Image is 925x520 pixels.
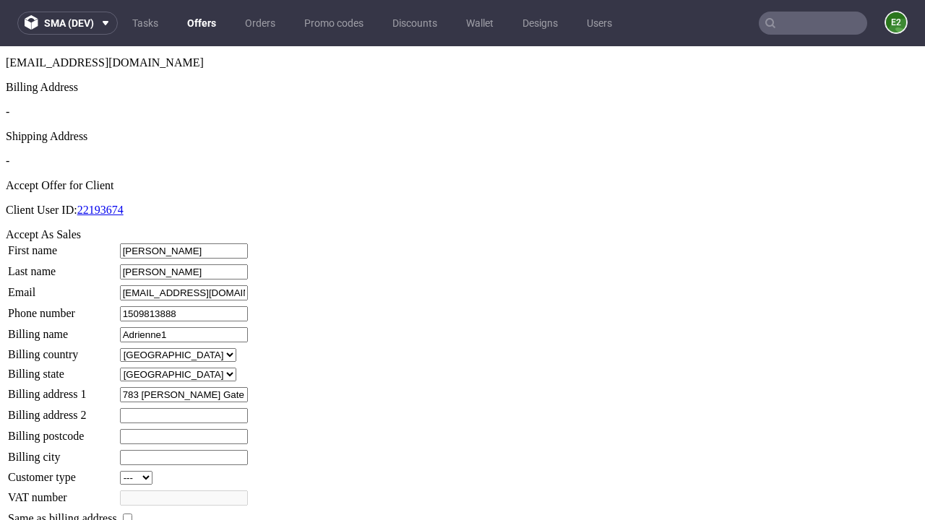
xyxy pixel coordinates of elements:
td: First name [7,196,118,213]
p: Client User ID: [6,157,919,170]
div: Accept Offer for Client [6,133,919,146]
td: Billing state [7,321,118,336]
div: Shipping Address [6,84,919,97]
td: Same as billing address [7,464,118,480]
a: Tasks [124,12,167,35]
a: 22193674 [77,157,124,170]
div: Billing Address [6,35,919,48]
figcaption: e2 [886,12,906,32]
a: Discounts [384,12,446,35]
td: Customer type [7,424,118,439]
td: Billing address 2 [7,361,118,378]
td: Email [7,238,118,255]
td: Billing city [7,403,118,420]
a: Orders [236,12,284,35]
span: - [6,59,9,71]
a: Designs [514,12,567,35]
a: Users [578,12,621,35]
td: Phone number [7,259,118,276]
td: Billing country [7,301,118,316]
td: Billing address 1 [7,340,118,357]
td: Billing postcode [7,382,118,399]
a: Offers [178,12,225,35]
div: Accept As Sales [6,182,919,195]
td: Last name [7,217,118,234]
a: Promo codes [296,12,372,35]
a: Wallet [457,12,502,35]
span: - [6,108,9,121]
span: [EMAIL_ADDRESS][DOMAIN_NAME] [6,10,204,22]
span: sma (dev) [44,18,94,28]
td: VAT number [7,443,118,460]
td: Billing name [7,280,118,297]
button: sma (dev) [17,12,118,35]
